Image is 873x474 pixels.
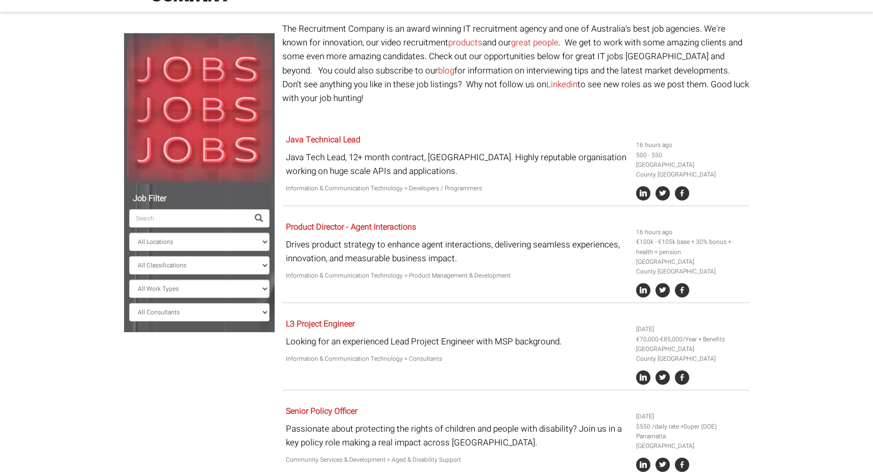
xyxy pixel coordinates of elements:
[286,184,628,193] p: Information & Communication Technology > Developers / Programmers
[636,228,745,237] li: 16 hours ago
[286,354,628,364] p: Information & Communication Technology > Consultants
[282,22,749,105] p: The Recruitment Company is an award winning IT recruitment agency and one of Australia's best job...
[286,238,628,265] p: Drives product strategy to enhance agent interactions, delivering seamless experiences, innovatio...
[636,140,745,150] li: 16 hours ago
[636,160,745,180] li: [GEOGRAPHIC_DATA] County [GEOGRAPHIC_DATA]
[286,271,628,281] p: Information & Communication Technology > Product Management & Development
[286,318,355,330] a: L3 Project Engineer
[129,209,249,228] input: Search
[511,36,559,49] a: great people
[636,325,745,334] li: [DATE]
[286,221,416,233] a: Product Director - Agent Interactions
[546,78,577,91] a: Linkedin
[129,194,270,204] h5: Job Filter
[124,33,275,184] img: Jobs, Jobs, Jobs
[286,151,628,178] p: Java Tech Lead, 12+ month contract, [GEOGRAPHIC_DATA]. Highly reputable organisation working on h...
[636,151,745,160] li: 500 - 550
[286,422,628,450] p: Passionate about protecting the rights of children and people with disability? Join us in a key p...
[636,422,745,432] li: $550 /daily rate +Super (DOE)
[286,335,628,348] p: Looking for an experienced Lead Project Engineer with MSP background.
[286,405,357,417] a: Senior Policy Officer
[636,432,745,451] li: Parramatta [GEOGRAPHIC_DATA]
[438,64,454,77] a: blog
[636,344,745,364] li: [GEOGRAPHIC_DATA] County [GEOGRAPHIC_DATA]
[286,455,628,465] p: Community Services & Development > Aged & Disability Support
[286,134,360,146] a: Java Technical Lead
[636,237,745,257] li: €100k - €105k base + 30% bonus + health + pension
[636,335,745,344] li: €70,000-€85,000/Year + Benefits
[448,36,482,49] a: products
[636,257,745,277] li: [GEOGRAPHIC_DATA] County [GEOGRAPHIC_DATA]
[636,412,745,421] li: [DATE]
